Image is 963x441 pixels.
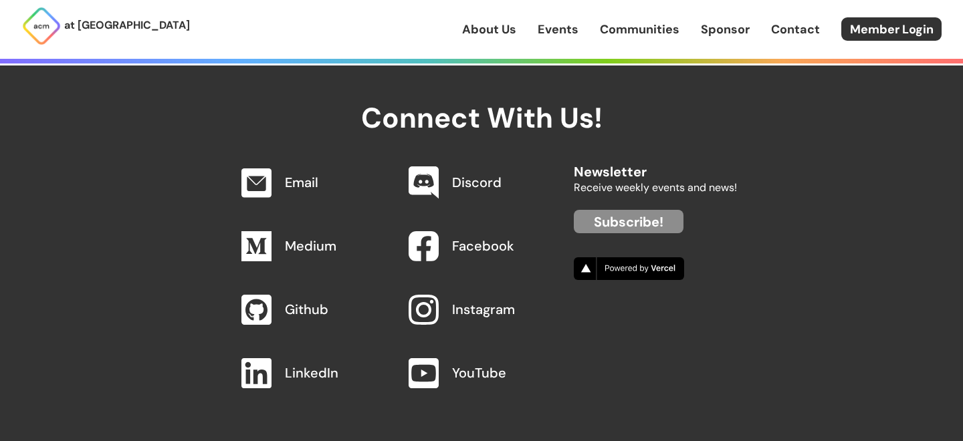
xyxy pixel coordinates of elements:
a: Discord [452,174,502,191]
a: Communities [600,21,679,38]
h2: Newsletter [574,151,737,179]
img: LinkedIn [241,358,272,388]
img: Discord [409,166,439,200]
a: Medium [285,237,336,255]
img: Facebook [409,231,439,261]
a: Subscribe! [574,210,683,233]
img: Github [241,295,272,325]
a: Contact [771,21,820,38]
img: Email [241,168,272,198]
a: Email [285,174,318,191]
img: Medium [241,231,272,261]
a: Sponsor [701,21,750,38]
a: at [GEOGRAPHIC_DATA] [21,6,190,46]
a: Member Login [841,17,942,41]
h2: Connect With Us! [226,65,737,134]
a: Events [538,21,578,38]
img: YouTube [409,358,439,388]
p: Receive weekly events and news! [574,179,737,196]
a: Instagram [452,301,515,318]
a: LinkedIn [285,364,338,382]
a: About Us [462,21,516,38]
img: Instagram [409,295,439,325]
img: ACM Logo [21,6,62,46]
a: Github [285,301,328,318]
img: Vercel [574,257,684,280]
p: at [GEOGRAPHIC_DATA] [64,17,190,34]
a: YouTube [452,364,506,382]
a: Facebook [452,237,514,255]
